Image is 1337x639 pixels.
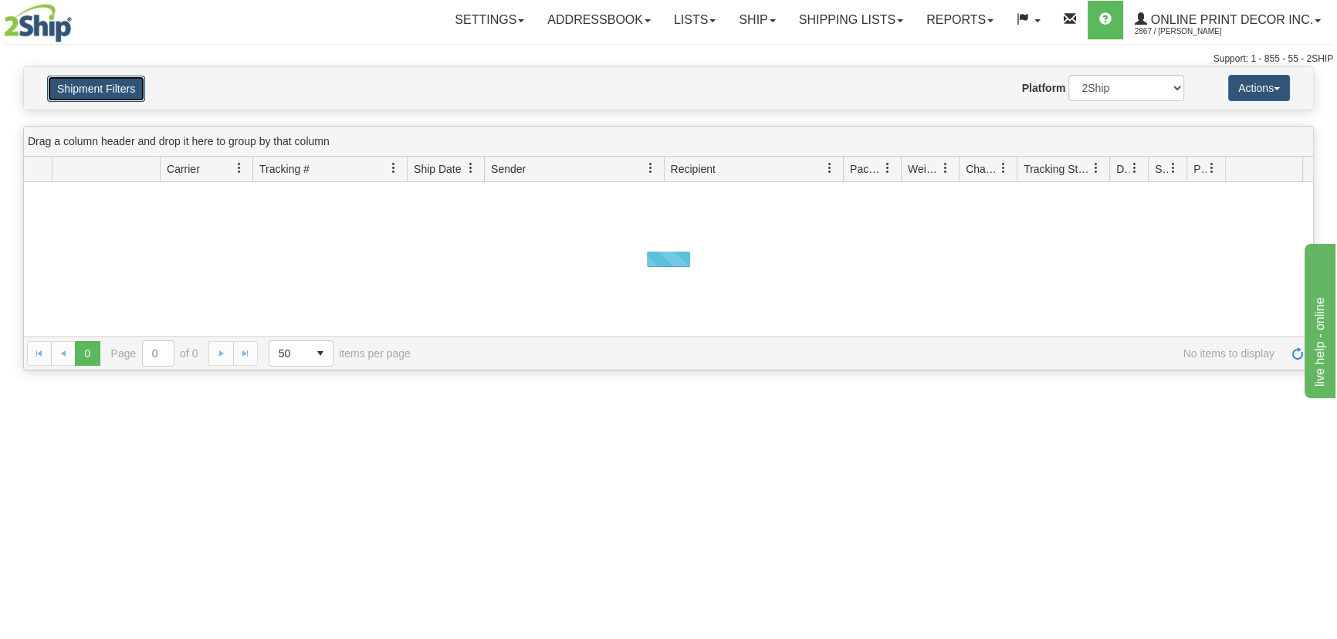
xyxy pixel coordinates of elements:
[817,155,843,181] a: Recipient filter column settings
[933,155,959,181] a: Weight filter column settings
[1147,13,1313,26] span: Online Print Decor Inc.
[1285,341,1310,366] a: Refresh
[47,76,145,102] button: Shipment Filters
[308,341,333,366] span: select
[850,161,882,177] span: Packages
[1083,155,1109,181] a: Tracking Status filter column settings
[4,52,1333,66] div: Support: 1 - 855 - 55 - 2SHIP
[458,155,484,181] a: Ship Date filter column settings
[727,1,787,39] a: Ship
[787,1,915,39] a: Shipping lists
[990,155,1017,181] a: Charge filter column settings
[1155,161,1168,177] span: Shipment Issues
[432,347,1274,360] span: No items to display
[1024,161,1091,177] span: Tracking Status
[381,155,407,181] a: Tracking # filter column settings
[269,340,411,367] span: items per page
[24,127,1313,157] div: grid grouping header
[111,340,198,367] span: Page of 0
[966,161,998,177] span: Charge
[75,341,100,366] span: Page 0
[1122,155,1148,181] a: Delivery Status filter column settings
[908,161,940,177] span: Weight
[269,340,333,367] span: Page sizes drop down
[491,161,526,177] span: Sender
[443,1,536,39] a: Settings
[4,4,72,42] img: logo2867.jpg
[875,155,901,181] a: Packages filter column settings
[536,1,662,39] a: Addressbook
[279,346,299,361] span: 50
[1135,24,1251,39] span: 2867 / [PERSON_NAME]
[1123,1,1332,39] a: Online Print Decor Inc. 2867 / [PERSON_NAME]
[226,155,252,181] a: Carrier filter column settings
[662,1,727,39] a: Lists
[1116,161,1129,177] span: Delivery Status
[671,161,716,177] span: Recipient
[1199,155,1225,181] a: Pickup Status filter column settings
[915,1,1005,39] a: Reports
[414,161,461,177] span: Ship Date
[167,161,200,177] span: Carrier
[1022,80,1066,96] label: Platform
[1228,75,1290,101] button: Actions
[259,161,310,177] span: Tracking #
[638,155,664,181] a: Sender filter column settings
[1301,241,1335,398] iframe: chat widget
[1160,155,1186,181] a: Shipment Issues filter column settings
[1193,161,1207,177] span: Pickup Status
[12,9,143,28] div: live help - online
